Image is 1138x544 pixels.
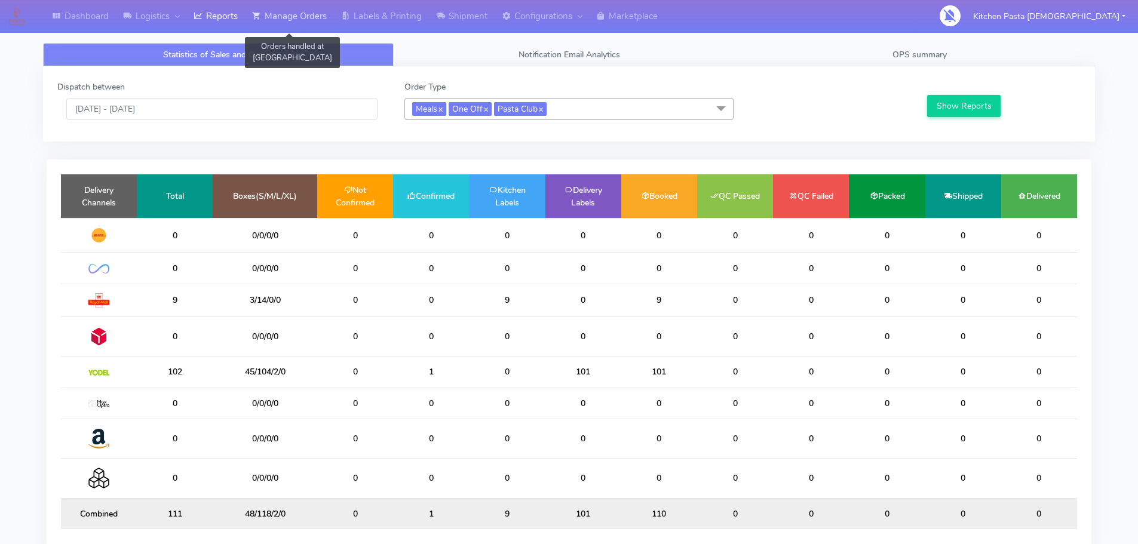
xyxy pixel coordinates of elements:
[1001,498,1077,529] td: 0
[925,388,1001,419] td: 0
[393,316,469,356] td: 0
[163,49,274,60] span: Statistics of Sales and Orders
[317,459,393,498] td: 0
[849,316,925,356] td: 0
[849,218,925,253] td: 0
[545,388,621,419] td: 0
[88,370,109,376] img: Yodel
[88,264,109,274] img: OnFleet
[545,218,621,253] td: 0
[469,284,545,316] td: 9
[469,498,545,529] td: 9
[519,49,620,60] span: Notification Email Analytics
[1001,253,1077,284] td: 0
[213,218,317,253] td: 0/0/0/0
[697,498,773,529] td: 0
[449,102,492,116] span: One Off
[61,498,137,529] td: Combined
[925,498,1001,529] td: 0
[621,459,697,498] td: 0
[697,284,773,316] td: 0
[621,419,697,458] td: 0
[545,498,621,529] td: 101
[57,81,125,93] label: Dispatch between
[773,459,849,498] td: 0
[88,326,109,347] img: DPD
[137,218,213,253] td: 0
[545,356,621,388] td: 101
[697,316,773,356] td: 0
[1001,218,1077,253] td: 0
[137,253,213,284] td: 0
[137,316,213,356] td: 0
[137,284,213,316] td: 9
[1001,419,1077,458] td: 0
[545,419,621,458] td: 0
[697,253,773,284] td: 0
[469,253,545,284] td: 0
[317,498,393,529] td: 0
[1001,174,1077,218] td: Delivered
[545,174,621,218] td: Delivery Labels
[88,468,109,488] img: Collection
[393,498,469,529] td: 1
[213,316,317,356] td: 0/0/0/0
[964,4,1134,29] button: Kitchen Pasta [DEMOGRAPHIC_DATA]
[892,49,947,60] span: OPS summary
[773,498,849,529] td: 0
[213,284,317,316] td: 3/14/0/0
[925,253,1001,284] td: 0
[1001,316,1077,356] td: 0
[697,419,773,458] td: 0
[213,356,317,388] td: 45/104/2/0
[697,356,773,388] td: 0
[88,428,109,449] img: Amazon
[494,102,547,116] span: Pasta Club
[61,174,137,218] td: Delivery Channels
[213,498,317,529] td: 48/118/2/0
[545,284,621,316] td: 0
[317,284,393,316] td: 0
[925,356,1001,388] td: 0
[545,459,621,498] td: 0
[925,419,1001,458] td: 0
[437,102,443,115] a: x
[393,253,469,284] td: 0
[697,459,773,498] td: 0
[88,400,109,408] img: MaxOptra
[393,174,469,218] td: Confirmed
[469,316,545,356] td: 0
[697,388,773,419] td: 0
[621,253,697,284] td: 0
[317,218,393,253] td: 0
[773,174,849,218] td: QC Failed
[88,293,109,308] img: Royal Mail
[317,316,393,356] td: 0
[213,459,317,498] td: 0/0/0/0
[317,356,393,388] td: 0
[925,218,1001,253] td: 0
[137,388,213,419] td: 0
[545,316,621,356] td: 0
[1001,388,1077,419] td: 0
[773,419,849,458] td: 0
[849,356,925,388] td: 0
[317,174,393,218] td: Not Confirmed
[621,174,697,218] td: Booked
[849,253,925,284] td: 0
[469,218,545,253] td: 0
[1001,459,1077,498] td: 0
[621,498,697,529] td: 110
[849,174,925,218] td: Packed
[469,356,545,388] td: 0
[1001,356,1077,388] td: 0
[404,81,446,93] label: Order Type
[137,498,213,529] td: 111
[317,419,393,458] td: 0
[925,316,1001,356] td: 0
[621,218,697,253] td: 0
[773,218,849,253] td: 0
[213,388,317,419] td: 0/0/0/0
[849,498,925,529] td: 0
[137,459,213,498] td: 0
